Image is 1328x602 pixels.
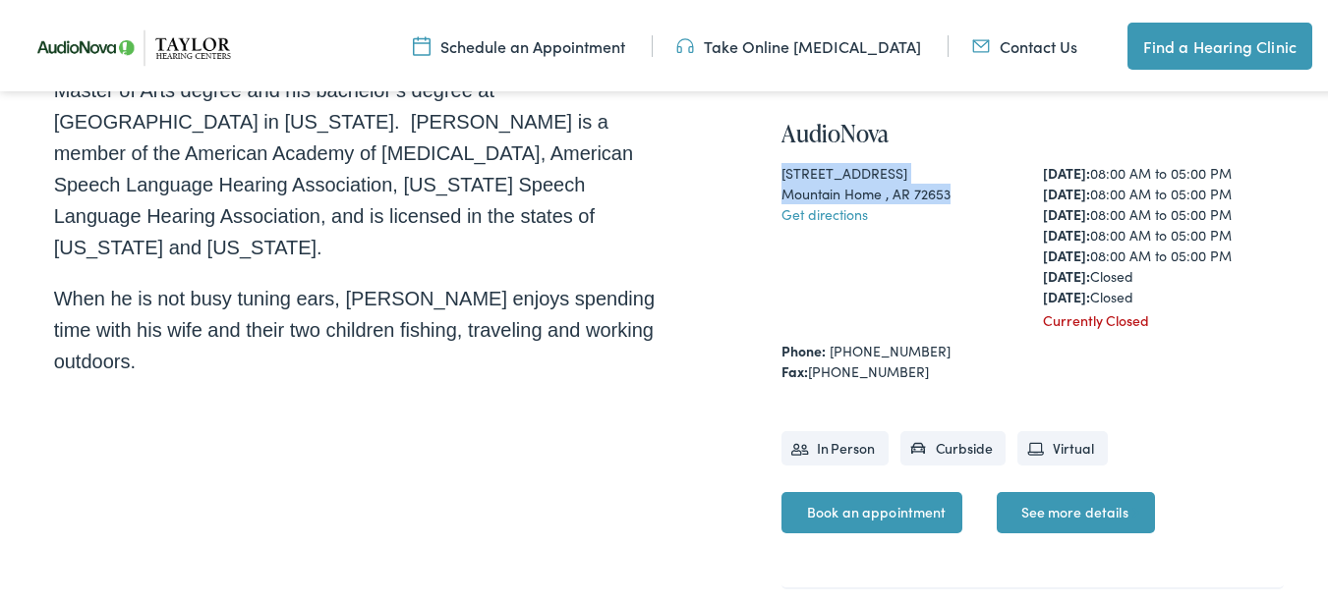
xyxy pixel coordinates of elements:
div: [STREET_ADDRESS] [781,160,1023,181]
a: Schedule an Appointment [413,32,625,54]
li: Virtual [1017,428,1107,463]
strong: Fax: [781,358,808,378]
a: Contact Us [972,32,1077,54]
div: Currently Closed [1043,307,1285,328]
strong: [DATE]: [1043,263,1090,283]
p: When he is not busy tuning ears, [PERSON_NAME] enjoys spending time with his wife and their two c... [54,280,671,374]
strong: [DATE]: [1043,284,1090,303]
li: In Person [781,428,889,463]
h4: AudioNova [781,117,1285,145]
a: Find a Hearing Clinic [1127,20,1312,67]
div: [PHONE_NUMBER] [781,358,1285,379]
a: [PHONE_NUMBER] [830,338,951,357]
strong: [DATE]: [1043,201,1090,221]
p: [PERSON_NAME] received his doctorate from The [GEOGRAPHIC_DATA][US_STATE] in [DATE]. He completed... [54,9,671,260]
strong: Phone: [781,338,826,357]
li: Curbside [900,428,1007,463]
img: utility icon [972,32,990,54]
a: Take Online [MEDICAL_DATA] [676,32,921,54]
strong: [DATE]: [1043,243,1090,262]
strong: [DATE]: [1043,222,1090,242]
img: utility icon [676,32,694,54]
div: 08:00 AM to 05:00 PM 08:00 AM to 05:00 PM 08:00 AM to 05:00 PM 08:00 AM to 05:00 PM 08:00 AM to 0... [1043,160,1285,304]
div: Mountain Home , AR 72653 [781,181,1023,201]
img: utility icon [413,32,431,54]
a: Get directions [781,201,868,221]
strong: [DATE]: [1043,181,1090,200]
a: See more details [997,489,1155,530]
a: Book an appointment [781,489,962,530]
strong: [DATE]: [1043,160,1090,180]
